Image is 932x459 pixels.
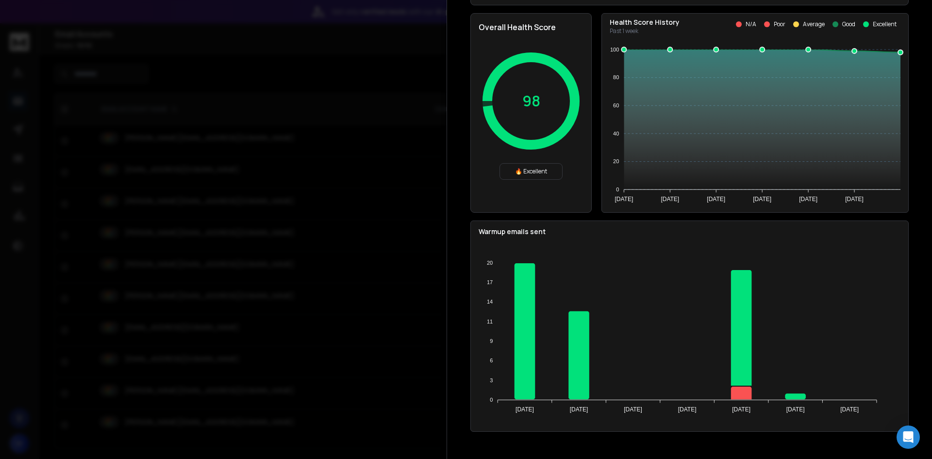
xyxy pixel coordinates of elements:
[873,20,897,28] p: Excellent
[487,319,493,324] tspan: 11
[615,196,633,203] tspan: [DATE]
[799,196,817,203] tspan: [DATE]
[845,196,864,203] tspan: [DATE]
[490,338,493,344] tspan: 9
[613,74,619,80] tspan: 80
[613,158,619,164] tspan: 20
[613,102,619,108] tspan: 60
[479,21,583,33] h2: Overall Health Score
[732,406,750,413] tspan: [DATE]
[613,131,619,136] tspan: 40
[610,17,680,27] p: Health Score History
[499,163,563,180] div: 🔥 Excellent
[570,406,588,413] tspan: [DATE]
[803,20,825,28] p: Average
[522,92,540,110] p: 98
[516,406,534,413] tspan: [DATE]
[624,406,642,413] tspan: [DATE]
[897,425,920,449] div: Open Intercom Messenger
[840,406,859,413] tspan: [DATE]
[490,397,493,403] tspan: 0
[746,20,756,28] p: N/A
[616,187,619,192] tspan: 0
[487,260,493,266] tspan: 20
[479,227,900,237] p: Warmup emails sent
[610,27,680,35] p: Past 1 week
[487,279,493,285] tspan: 17
[678,406,697,413] tspan: [DATE]
[774,20,785,28] p: Poor
[490,357,493,363] tspan: 6
[707,196,725,203] tspan: [DATE]
[487,299,493,305] tspan: 14
[610,47,619,52] tspan: 100
[661,196,679,203] tspan: [DATE]
[753,196,771,203] tspan: [DATE]
[490,377,493,383] tspan: 3
[842,20,855,28] p: Good
[786,406,805,413] tspan: [DATE]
